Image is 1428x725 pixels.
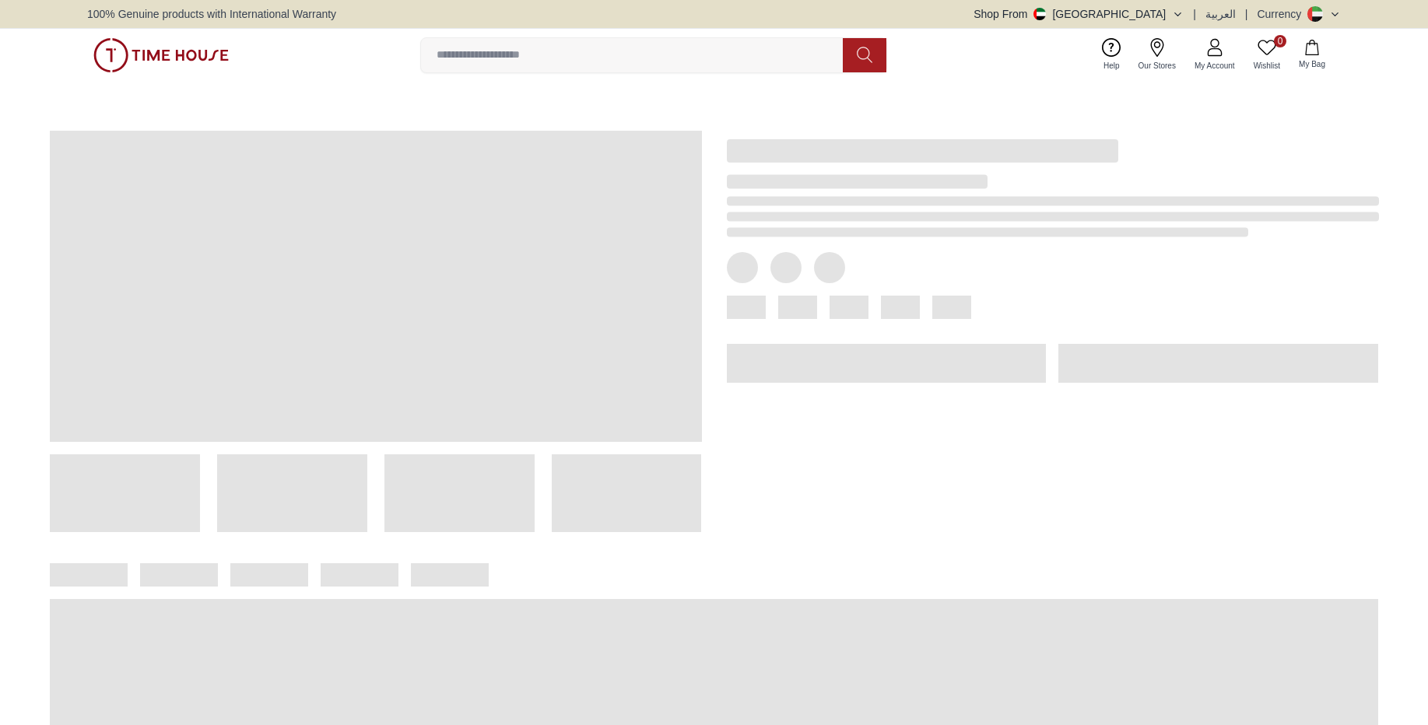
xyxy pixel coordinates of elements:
span: Wishlist [1247,60,1286,72]
span: | [1245,6,1248,22]
span: Help [1097,60,1126,72]
button: العربية [1205,6,1236,22]
div: Currency [1257,6,1307,22]
span: 100% Genuine products with International Warranty [87,6,336,22]
a: 0Wishlist [1244,35,1289,75]
img: United Arab Emirates [1033,8,1046,20]
button: My Bag [1289,37,1335,73]
a: Our Stores [1129,35,1185,75]
span: 0 [1274,35,1286,47]
span: My Bag [1293,58,1332,70]
span: Our Stores [1132,60,1182,72]
span: | [1193,6,1196,22]
button: Shop From[GEOGRAPHIC_DATA] [974,6,1184,22]
span: My Account [1188,60,1241,72]
a: Help [1094,35,1129,75]
img: ... [93,38,229,72]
